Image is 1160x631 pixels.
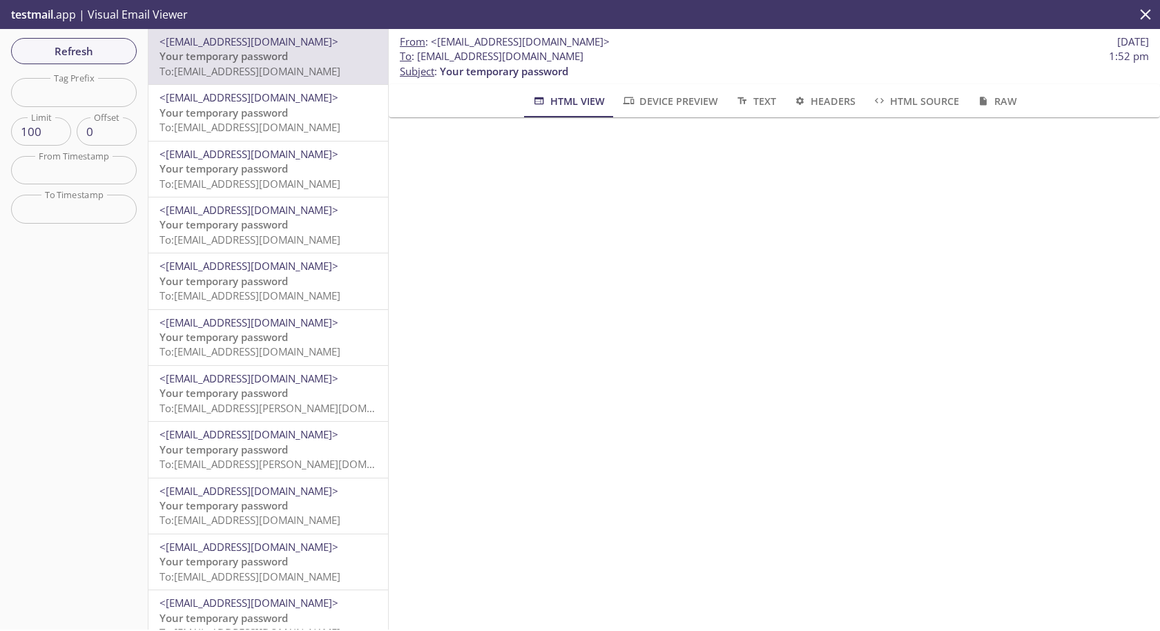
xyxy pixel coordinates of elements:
div: <[EMAIL_ADDRESS][DOMAIN_NAME]>Your temporary passwordTo:[EMAIL_ADDRESS][DOMAIN_NAME] [148,534,388,590]
span: Your temporary password [159,49,288,63]
div: <[EMAIL_ADDRESS][DOMAIN_NAME]>Your temporary passwordTo:[EMAIL_ADDRESS][DOMAIN_NAME] [148,478,388,534]
span: <[EMAIL_ADDRESS][DOMAIN_NAME]> [431,35,610,48]
span: <[EMAIL_ADDRESS][DOMAIN_NAME]> [159,371,338,385]
span: <[EMAIL_ADDRESS][DOMAIN_NAME]> [159,147,338,161]
span: <[EMAIL_ADDRESS][DOMAIN_NAME]> [159,596,338,610]
span: : [EMAIL_ADDRESS][DOMAIN_NAME] [400,49,583,64]
span: Raw [976,93,1016,110]
span: From [400,35,425,48]
span: To: [EMAIL_ADDRESS][DOMAIN_NAME] [159,344,340,358]
span: Your temporary password [159,611,288,625]
span: Your temporary password [159,443,288,456]
div: <[EMAIL_ADDRESS][DOMAIN_NAME]>Your temporary passwordTo:[EMAIL_ADDRESS][DOMAIN_NAME] [148,142,388,197]
span: To: [EMAIL_ADDRESS][PERSON_NAME][DOMAIN_NAME] [159,457,420,471]
span: Your temporary password [159,106,288,119]
div: <[EMAIL_ADDRESS][DOMAIN_NAME]>Your temporary passwordTo:[EMAIL_ADDRESS][PERSON_NAME][DOMAIN_NAME] [148,366,388,421]
span: Your temporary password [440,64,568,78]
span: Refresh [22,42,126,60]
span: Your temporary password [159,162,288,175]
span: To [400,49,412,63]
p: : [400,49,1149,79]
span: testmail [11,7,53,22]
span: Device Preview [621,93,718,110]
div: <[EMAIL_ADDRESS][DOMAIN_NAME]>Your temporary passwordTo:[EMAIL_ADDRESS][DOMAIN_NAME] [148,197,388,253]
div: <[EMAIL_ADDRESS][DOMAIN_NAME]>Your temporary passwordTo:[EMAIL_ADDRESS][PERSON_NAME][DOMAIN_NAME] [148,422,388,477]
span: <[EMAIL_ADDRESS][DOMAIN_NAME]> [159,315,338,329]
div: <[EMAIL_ADDRESS][DOMAIN_NAME]>Your temporary passwordTo:[EMAIL_ADDRESS][DOMAIN_NAME] [148,253,388,309]
span: To: [EMAIL_ADDRESS][DOMAIN_NAME] [159,233,340,246]
span: Text [735,93,775,110]
span: <[EMAIL_ADDRESS][DOMAIN_NAME]> [159,540,338,554]
span: <[EMAIL_ADDRESS][DOMAIN_NAME]> [159,35,338,48]
span: <[EMAIL_ADDRESS][DOMAIN_NAME]> [159,90,338,104]
span: <[EMAIL_ADDRESS][DOMAIN_NAME]> [159,484,338,498]
span: Your temporary password [159,386,288,400]
span: [DATE] [1117,35,1149,49]
span: <[EMAIL_ADDRESS][DOMAIN_NAME]> [159,203,338,217]
span: Your temporary password [159,217,288,231]
span: <[EMAIL_ADDRESS][DOMAIN_NAME]> [159,259,338,273]
span: : [400,35,610,49]
span: <[EMAIL_ADDRESS][DOMAIN_NAME]> [159,427,338,441]
span: HTML Source [872,93,959,110]
span: To: [EMAIL_ADDRESS][DOMAIN_NAME] [159,64,340,78]
span: To: [EMAIL_ADDRESS][DOMAIN_NAME] [159,289,340,302]
div: <[EMAIL_ADDRESS][DOMAIN_NAME]>Your temporary passwordTo:[EMAIL_ADDRESS][DOMAIN_NAME] [148,310,388,365]
span: To: [EMAIL_ADDRESS][PERSON_NAME][DOMAIN_NAME] [159,401,420,415]
span: Subject [400,64,434,78]
span: 1:52 pm [1109,49,1149,64]
span: HTML View [532,93,604,110]
span: To: [EMAIL_ADDRESS][DOMAIN_NAME] [159,570,340,583]
span: To: [EMAIL_ADDRESS][DOMAIN_NAME] [159,177,340,191]
span: Your temporary password [159,330,288,344]
button: Refresh [11,38,137,64]
span: To: [EMAIL_ADDRESS][DOMAIN_NAME] [159,513,340,527]
span: To: [EMAIL_ADDRESS][DOMAIN_NAME] [159,120,340,134]
span: Your temporary password [159,498,288,512]
span: Your temporary password [159,274,288,288]
span: Headers [793,93,855,110]
span: Your temporary password [159,554,288,568]
div: <[EMAIL_ADDRESS][DOMAIN_NAME]>Your temporary passwordTo:[EMAIL_ADDRESS][DOMAIN_NAME] [148,29,388,84]
div: <[EMAIL_ADDRESS][DOMAIN_NAME]>Your temporary passwordTo:[EMAIL_ADDRESS][DOMAIN_NAME] [148,85,388,140]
